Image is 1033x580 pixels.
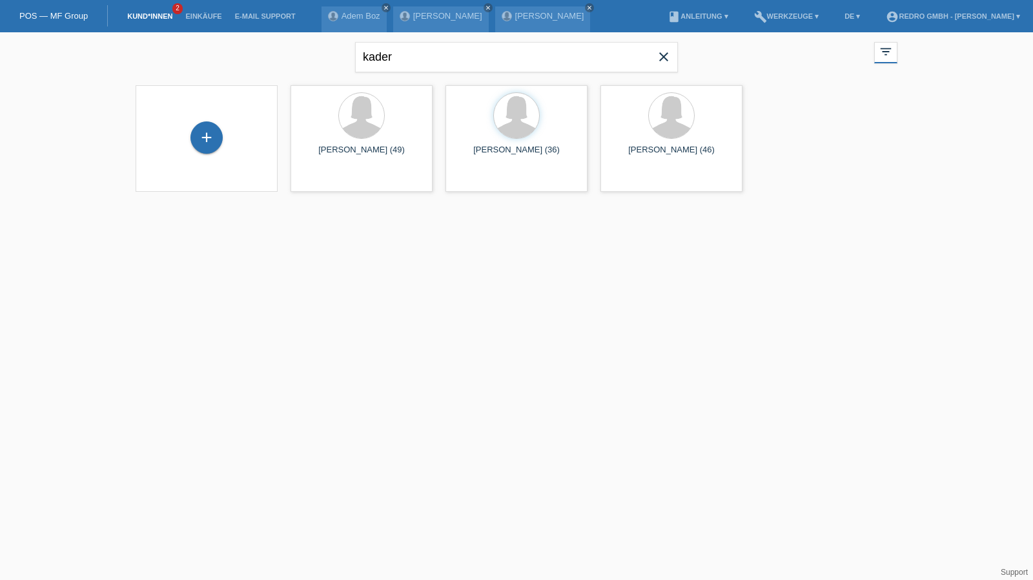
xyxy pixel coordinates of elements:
a: E-Mail Support [229,12,302,20]
a: [PERSON_NAME] [515,11,584,21]
a: bookAnleitung ▾ [661,12,734,20]
a: POS — MF Group [19,11,88,21]
i: close [485,5,491,11]
a: Adem Boz [342,11,380,21]
i: close [656,49,671,65]
i: close [586,5,593,11]
div: [PERSON_NAME] (46) [611,145,732,165]
div: [PERSON_NAME] (49) [301,145,422,165]
a: close [585,3,594,12]
i: filter_list [879,45,893,59]
span: 2 [172,3,183,14]
i: build [754,10,767,23]
a: Support [1001,568,1028,577]
input: Suche... [355,42,678,72]
a: Kund*innen [121,12,179,20]
a: close [382,3,391,12]
i: account_circle [886,10,899,23]
div: [PERSON_NAME] (36) [456,145,577,165]
a: account_circleRedro GmbH - [PERSON_NAME] ▾ [879,12,1027,20]
div: Kund*in hinzufügen [191,127,222,149]
a: close [484,3,493,12]
i: book [668,10,680,23]
a: [PERSON_NAME] [413,11,482,21]
a: DE ▾ [838,12,866,20]
a: Einkäufe [179,12,228,20]
a: buildWerkzeuge ▾ [748,12,826,20]
i: close [383,5,389,11]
